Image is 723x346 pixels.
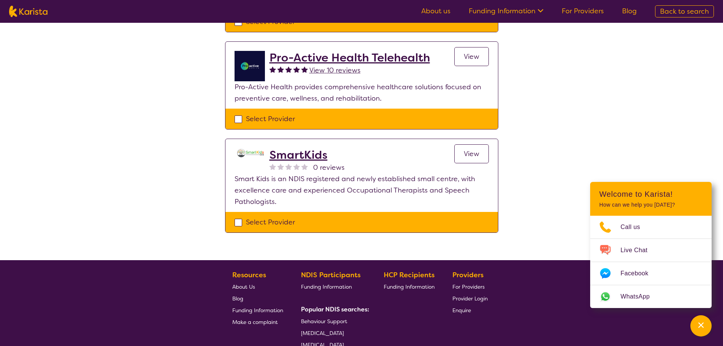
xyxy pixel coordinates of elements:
[301,270,361,280] b: NDIS Participants
[621,268,657,279] span: Facebook
[590,216,712,308] ul: Choose channel
[232,319,278,325] span: Make a complaint
[621,245,657,256] span: Live Chat
[452,307,471,314] span: Enquire
[452,270,484,280] b: Providers
[384,283,435,290] span: Funding Information
[232,316,283,328] a: Make a complaint
[313,162,345,173] span: 0 reviews
[277,163,284,170] img: nonereviewstar
[269,51,430,65] a: Pro-Active Health Telehealth
[293,163,300,170] img: nonereviewstar
[469,6,543,16] a: Funding Information
[277,66,284,73] img: fullstar
[301,318,347,325] span: Behaviour Support
[232,270,266,280] b: Resources
[452,283,485,290] span: For Providers
[301,66,308,73] img: fullstar
[599,202,703,208] p: How can we help you [DATE]?
[232,281,283,292] a: About Us
[464,52,479,61] span: View
[622,6,637,16] a: Blog
[232,295,243,302] span: Blog
[454,144,489,163] a: View
[301,330,344,337] span: [MEDICAL_DATA]
[421,6,450,16] a: About us
[269,66,276,73] img: fullstar
[301,281,366,292] a: Funding Information
[384,270,435,280] b: HCP Recipients
[232,292,283,304] a: Blog
[301,305,369,313] b: Popular NDIS searches:
[690,315,712,337] button: Channel Menu
[232,304,283,316] a: Funding Information
[452,281,488,292] a: For Providers
[285,163,292,170] img: nonereviewstar
[599,190,703,199] h2: Welcome to Karista!
[660,7,709,16] span: Back to search
[452,292,488,304] a: Provider Login
[309,66,361,75] span: View 10 reviews
[384,281,435,292] a: Funding Information
[285,66,292,73] img: fullstar
[590,285,712,308] a: Web link opens in a new tab.
[301,327,366,339] a: [MEDICAL_DATA]
[235,173,489,207] p: Smart Kids is an NDIS registered and newly established small centre, with excellence care and exp...
[452,304,488,316] a: Enquire
[293,66,300,73] img: fullstar
[235,51,265,81] img: ymlb0re46ukcwlkv50cv.png
[621,221,649,233] span: Call us
[235,81,489,104] p: Pro-Active Health provides comprehensive healthcare solutions focused on preventive care, wellnes...
[562,6,604,16] a: For Providers
[235,148,265,159] img: ltnxvukw6alefghrqtzz.png
[269,148,345,162] a: SmartKids
[301,283,352,290] span: Funding Information
[301,315,366,327] a: Behaviour Support
[9,6,47,17] img: Karista logo
[621,291,659,302] span: WhatsApp
[301,163,308,170] img: nonereviewstar
[454,47,489,66] a: View
[269,163,276,170] img: nonereviewstar
[655,5,714,17] a: Back to search
[590,182,712,308] div: Channel Menu
[309,65,361,76] a: View 10 reviews
[464,149,479,158] span: View
[232,307,283,314] span: Funding Information
[232,283,255,290] span: About Us
[452,295,488,302] span: Provider Login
